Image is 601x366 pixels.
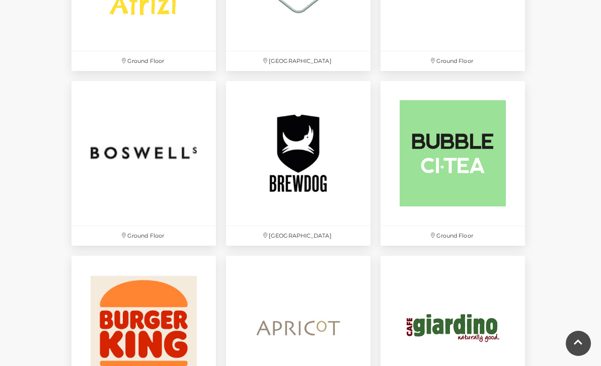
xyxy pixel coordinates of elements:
p: Ground Floor [71,51,216,71]
p: Ground Floor [71,226,216,246]
p: Ground Floor [381,226,525,246]
a: Ground Floor [66,76,221,251]
p: [GEOGRAPHIC_DATA] [226,226,370,246]
p: [GEOGRAPHIC_DATA] [226,51,370,71]
p: Ground Floor [381,51,525,71]
a: [GEOGRAPHIC_DATA] [221,76,375,251]
a: Ground Floor [375,76,530,251]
